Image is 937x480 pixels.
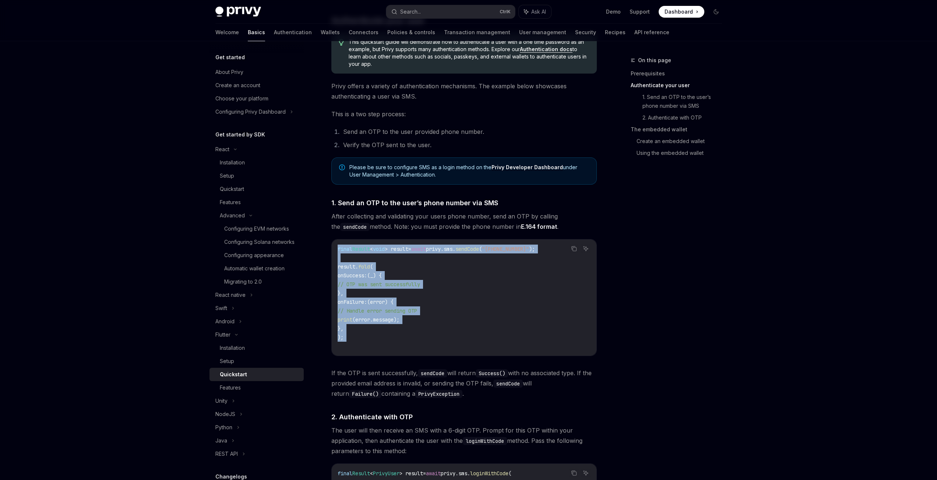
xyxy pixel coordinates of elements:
[470,470,508,477] span: loginWithCode
[399,470,423,477] span: > result
[367,272,382,279] span: (_) {
[215,130,265,139] h5: Get started by SDK
[637,147,728,159] a: Using the embedded wallet
[631,68,728,79] a: Prerequisites
[209,262,304,275] a: Automatic wallet creation
[400,7,421,16] div: Search...
[224,224,289,233] div: Configuring EVM networks
[386,5,515,18] button: Search...CtrlK
[444,24,510,41] a: Transaction management
[220,171,234,180] div: Setup
[209,182,304,196] a: Quickstart
[209,381,304,394] a: Features
[224,238,295,246] div: Configuring Solana networks
[352,470,370,477] span: Result
[338,334,344,341] span: );
[426,246,455,252] span: privy.sms.
[331,81,597,102] span: Privy offers a variety of authentication mechanisms. The example below showcases authenticating a...
[209,222,304,235] a: Configuring EVM networks
[209,341,304,355] a: Installation
[220,383,241,392] div: Features
[220,198,241,207] div: Features
[338,272,364,279] span: onSuccess
[209,79,304,92] a: Create an account
[508,470,511,477] span: (
[215,397,228,405] div: Unity
[441,470,470,477] span: privy.sms.
[455,246,479,252] span: sendCode
[215,317,235,326] div: Android
[630,8,650,15] a: Support
[370,263,373,270] span: (
[209,355,304,368] a: Setup
[224,251,284,260] div: Configuring appearance
[479,246,482,252] span: (
[631,124,728,135] a: The embedded wallet
[338,325,344,332] span: },
[209,169,304,182] a: Setup
[338,281,420,288] span: // OTP was sent successfully
[215,449,238,458] div: REST API
[581,244,591,253] button: Ask AI
[370,246,373,252] span: <
[349,164,589,178] span: Please be sure to configure SMS as a login method on the under User Management > Authentication.
[248,24,265,41] a: Basics
[274,24,312,41] a: Authentication
[415,390,462,398] code: PrivyException
[642,112,728,124] a: 2. Authenticate with OTP
[331,425,597,456] span: The user will then receive an SMS with a 6-digit OTP. Prompt for this OTP within your application...
[220,211,245,220] div: Advanced
[710,6,722,18] button: Toggle dark mode
[338,470,352,477] span: final
[209,249,304,262] a: Configuring appearance
[215,107,286,116] div: Configuring Privy Dashboard
[341,140,597,150] li: Verify the OTP sent to the user.
[637,135,728,147] a: Create an embedded wallet
[373,246,385,252] span: void
[352,246,370,252] span: Result
[224,264,285,273] div: Automatic wallet creation
[215,7,261,17] img: dark logo
[500,9,511,15] span: Ctrl K
[215,436,227,445] div: Java
[209,235,304,249] a: Configuring Solana networks
[220,357,234,366] div: Setup
[215,81,260,90] div: Create an account
[426,470,441,477] span: await
[358,263,370,270] span: fold
[482,246,529,252] span: "[PHONE_NUMBER]"
[373,470,399,477] span: PrivyUser
[642,91,728,112] a: 1. Send an OTP to the user’s phone number via SMS
[520,46,573,53] a: Authentication docs
[209,92,304,105] a: Choose your platform
[352,316,399,323] span: (error.message);
[331,109,597,119] span: This is a two step process:
[521,223,557,231] a: E.164 format
[606,8,621,15] a: Demo
[385,246,408,252] span: > result
[605,24,626,41] a: Recipes
[476,369,508,377] code: Success()
[331,412,413,422] span: 2. Authenticate with OTP
[215,94,268,103] div: Choose your platform
[364,272,367,279] span: :
[387,24,435,41] a: Policies & controls
[338,263,358,270] span: result.
[331,198,498,208] span: 1. Send an OTP to the user’s phone number via SMS
[418,369,447,377] code: sendCode
[215,423,232,432] div: Python
[339,39,344,46] svg: Tip
[338,316,352,323] span: print
[370,470,373,477] span: <
[220,158,245,167] div: Installation
[349,390,381,398] code: Failure()
[215,410,235,419] div: NodeJS
[569,244,579,253] button: Copy the contents from the code block
[209,65,304,79] a: About Privy
[408,246,411,252] span: =
[339,164,345,170] svg: Note
[341,127,597,137] li: Send an OTP to the user provided phone number.
[338,307,417,314] span: // Handle error sending OTP
[321,24,340,41] a: Wallets
[531,8,546,15] span: Ask AI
